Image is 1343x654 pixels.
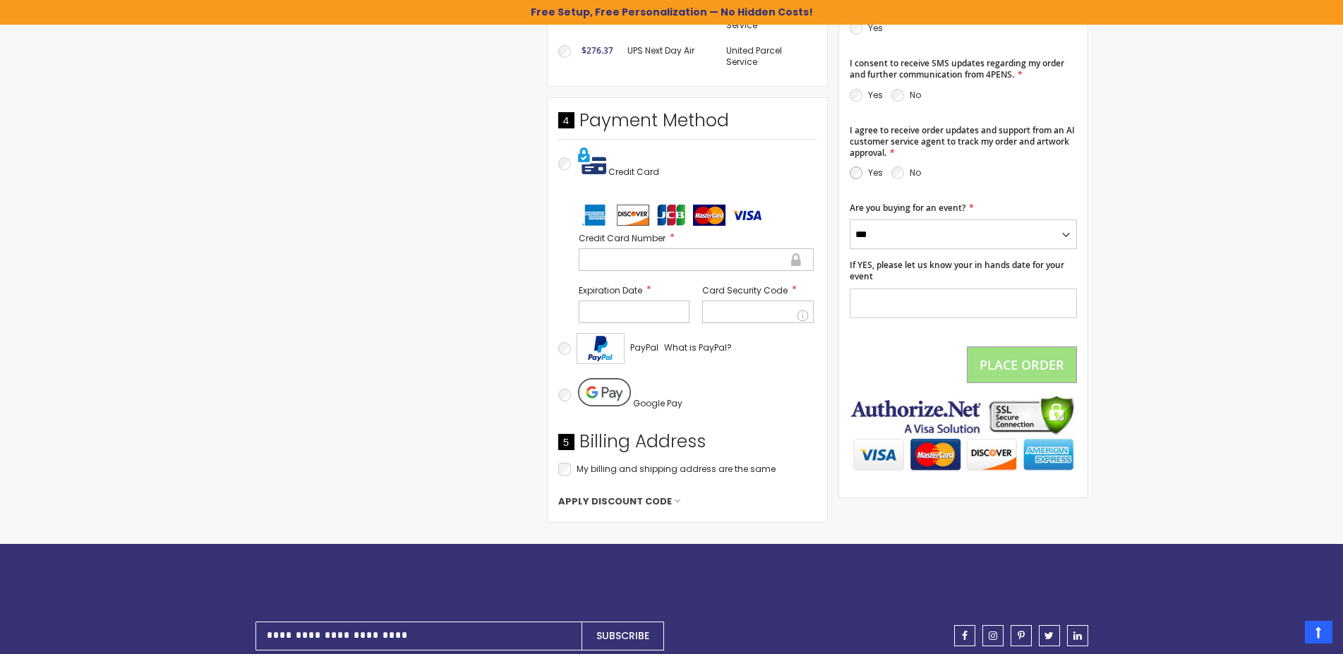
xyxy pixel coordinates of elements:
div: Billing Address [558,430,817,461]
span: instagram [989,631,997,641]
span: pinterest [1018,631,1025,641]
label: Expiration Date [579,284,690,297]
span: Apply Discount Code [558,495,672,508]
label: Credit Card Number [579,231,814,245]
img: Pay with credit card [578,147,606,175]
img: Acceptance Mark [577,333,625,364]
span: My billing and shipping address are the same [577,463,776,475]
img: Pay with Google Pay [578,378,631,406]
span: PayPal [630,341,658,353]
button: Subscribe [582,622,664,650]
img: visa [731,205,764,226]
span: What is PayPal? [664,341,732,353]
div: Secure transaction [790,251,802,268]
a: facebook [954,625,975,646]
img: discover [617,205,649,226]
a: instagram [982,625,1004,646]
label: Yes [868,166,883,178]
label: No [910,89,921,101]
span: Subscribe [596,629,649,643]
span: If YES, please let us know your in hands date for your event [850,259,1064,282]
td: UPS Next Day Air [620,38,720,75]
label: Yes [868,89,883,101]
img: amex [579,205,611,226]
span: I agree to receive order updates and support from an AI customer service agent to track my order ... [850,124,1075,159]
td: United Parcel Service [719,38,816,75]
label: No [910,166,921,178]
span: I consent to receive SMS updates regarding my order and further communication from 4PENS. [850,57,1064,80]
span: facebook [962,631,968,641]
span: Credit Card [608,166,659,178]
img: mastercard [693,205,725,226]
span: Google Pay [633,397,682,409]
img: jcb [655,205,687,226]
a: What is PayPal? [664,339,732,356]
label: Yes [868,22,883,34]
label: Card Security Code [702,284,814,297]
a: pinterest [1011,625,1032,646]
div: Payment Method [558,109,817,140]
span: Are you buying for an event? [850,202,965,214]
span: $276.37 [582,44,613,56]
